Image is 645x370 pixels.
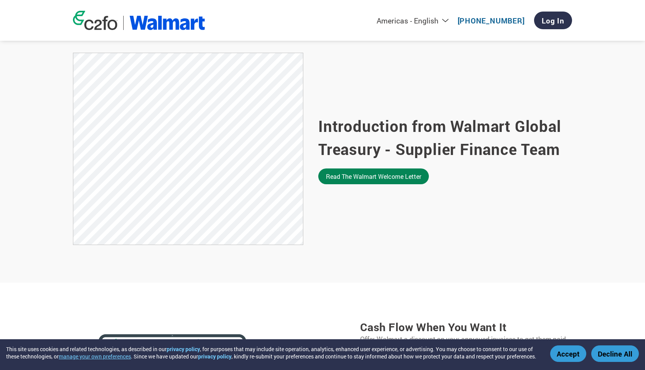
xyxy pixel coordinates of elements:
p: Offer Walmart a discount on your approved invoices to get them paid early. [360,334,572,355]
a: privacy policy [198,353,232,360]
img: Walmart [129,16,205,30]
a: [PHONE_NUMBER] [458,16,525,25]
div: This site uses cookies and related technologies, as described in our , for purposes that may incl... [6,345,539,360]
img: c2fo logo [73,11,117,30]
a: Read the Walmart welcome letter [318,168,429,184]
button: Accept [550,345,586,362]
a: Log In [534,12,572,29]
a: privacy policy [167,345,200,353]
button: manage your own preferences [59,353,131,360]
h3: Cash flow when you want it [360,320,572,334]
button: Decline All [591,345,639,362]
h2: Introduction from Walmart Global Treasury - Supplier Finance Team [318,115,572,161]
